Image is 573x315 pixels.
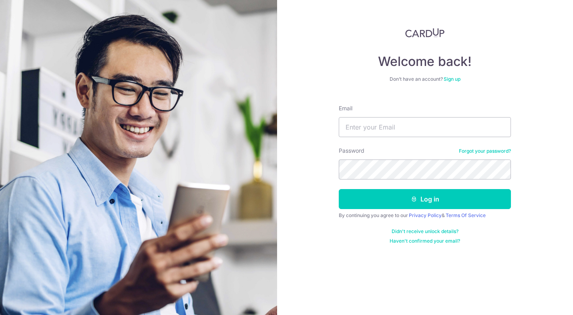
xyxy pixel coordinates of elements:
div: By continuing you agree to our & [339,212,511,219]
div: Don’t have an account? [339,76,511,82]
h4: Welcome back! [339,54,511,70]
input: Enter your Email [339,117,511,137]
a: Forgot your password? [459,148,511,154]
label: Password [339,147,364,155]
img: CardUp Logo [405,28,444,38]
button: Log in [339,189,511,209]
a: Privacy Policy [409,212,442,218]
label: Email [339,104,352,112]
a: Terms Of Service [446,212,486,218]
a: Haven't confirmed your email? [390,238,460,244]
a: Sign up [444,76,460,82]
a: Didn't receive unlock details? [392,228,458,235]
